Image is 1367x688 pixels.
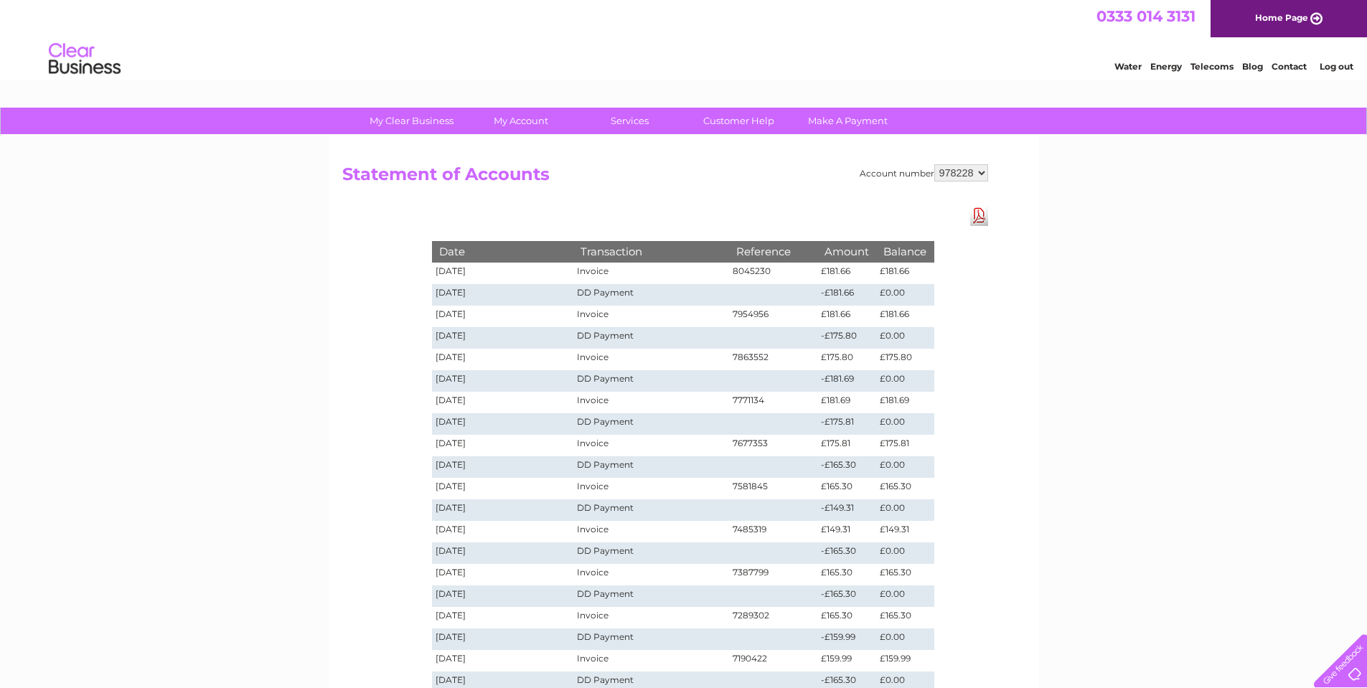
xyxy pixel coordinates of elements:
th: Date [432,241,574,262]
td: £181.66 [817,306,876,327]
td: £0.00 [876,499,934,521]
td: £165.30 [817,478,876,499]
td: [DATE] [432,628,574,650]
a: Telecoms [1190,61,1234,72]
td: DD Payment [573,585,728,607]
td: [DATE] [432,306,574,327]
a: Water [1114,61,1142,72]
a: Customer Help [680,108,798,134]
td: £0.00 [876,413,934,435]
a: Energy [1150,61,1182,72]
td: Invoice [573,349,728,370]
td: DD Payment [573,370,728,392]
a: Make A Payment [789,108,907,134]
td: -£159.99 [817,628,876,650]
td: -£165.30 [817,456,876,478]
h2: Statement of Accounts [342,164,988,192]
td: DD Payment [573,327,728,349]
a: My Clear Business [352,108,471,134]
td: £0.00 [876,327,934,349]
td: £0.00 [876,456,934,478]
a: Log out [1320,61,1353,72]
td: £0.00 [876,542,934,564]
td: DD Payment [573,628,728,650]
td: 7677353 [729,435,818,456]
td: -£181.69 [817,370,876,392]
th: Transaction [573,241,728,262]
td: Invoice [573,564,728,585]
td: Invoice [573,263,728,284]
td: 7771134 [729,392,818,413]
td: [DATE] [432,607,574,628]
td: DD Payment [573,499,728,521]
td: £165.30 [876,564,934,585]
td: Invoice [573,650,728,671]
td: -£175.81 [817,413,876,435]
td: 7954956 [729,306,818,327]
a: My Account [461,108,580,134]
td: 7387799 [729,564,818,585]
td: 7190422 [729,650,818,671]
td: £149.31 [817,521,876,542]
td: £175.81 [817,435,876,456]
td: Invoice [573,306,728,327]
td: [DATE] [432,585,574,607]
a: Blog [1242,61,1263,72]
div: Account number [860,164,988,182]
td: [DATE] [432,435,574,456]
th: Reference [729,241,818,262]
td: £175.81 [876,435,934,456]
td: £181.66 [876,306,934,327]
td: [DATE] [432,650,574,671]
td: Invoice [573,392,728,413]
a: Download Pdf [970,205,988,226]
td: Invoice [573,607,728,628]
td: -£165.30 [817,542,876,564]
td: [DATE] [432,327,574,349]
td: 7485319 [729,521,818,542]
td: £181.66 [817,263,876,284]
td: £0.00 [876,585,934,607]
td: -£175.80 [817,327,876,349]
td: [DATE] [432,370,574,392]
td: £0.00 [876,284,934,306]
td: [DATE] [432,564,574,585]
td: £0.00 [876,628,934,650]
th: Balance [876,241,934,262]
a: Contact [1272,61,1307,72]
td: 7289302 [729,607,818,628]
td: £165.30 [876,607,934,628]
th: Amount [817,241,876,262]
td: £175.80 [817,349,876,370]
td: £175.80 [876,349,934,370]
td: [DATE] [432,456,574,478]
img: logo.png [48,37,121,81]
td: 7863552 [729,349,818,370]
td: [DATE] [432,542,574,564]
td: [DATE] [432,349,574,370]
td: £165.30 [876,478,934,499]
td: £181.69 [876,392,934,413]
a: 0333 014 3131 [1096,7,1195,25]
div: Clear Business is a trading name of Verastar Limited (registered in [GEOGRAPHIC_DATA] No. 3667643... [345,8,1023,70]
td: [DATE] [432,521,574,542]
td: -£149.31 [817,499,876,521]
td: 7581845 [729,478,818,499]
td: [DATE] [432,478,574,499]
td: -£165.30 [817,585,876,607]
td: £149.31 [876,521,934,542]
td: [DATE] [432,499,574,521]
td: £165.30 [817,607,876,628]
td: DD Payment [573,284,728,306]
td: £159.99 [817,650,876,671]
td: £181.66 [876,263,934,284]
td: 8045230 [729,263,818,284]
td: £159.99 [876,650,934,671]
td: Invoice [573,478,728,499]
td: DD Payment [573,542,728,564]
td: £181.69 [817,392,876,413]
td: Invoice [573,521,728,542]
td: DD Payment [573,456,728,478]
td: £165.30 [817,564,876,585]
